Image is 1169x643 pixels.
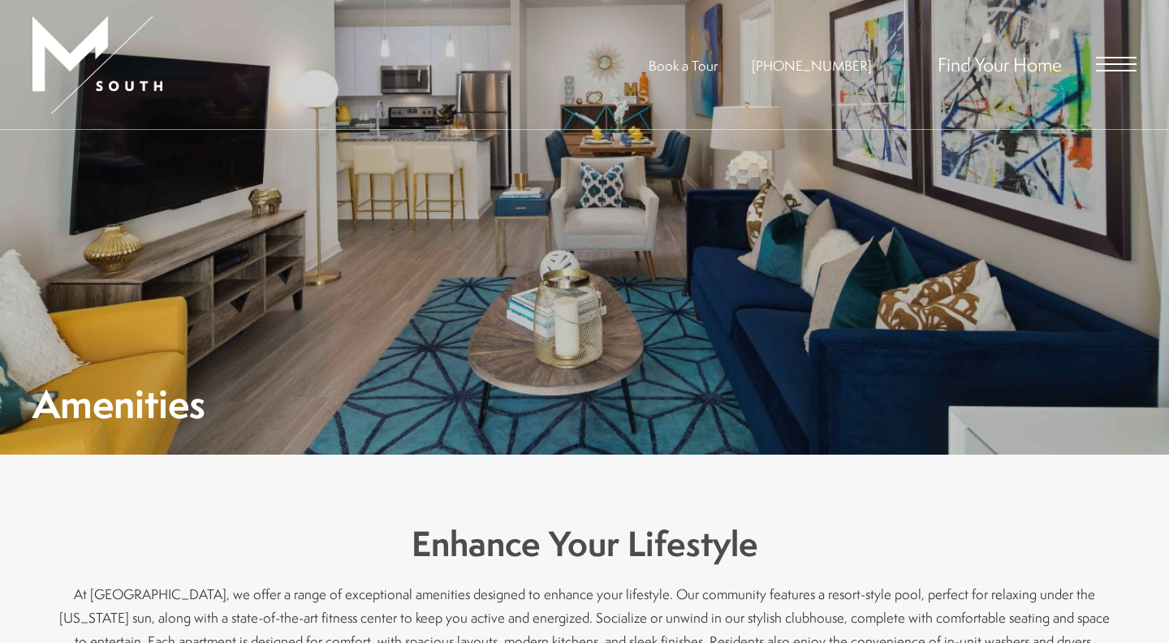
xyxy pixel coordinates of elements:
[32,386,205,422] h1: Amenities
[1096,57,1137,71] button: Open Menu
[752,56,872,75] span: [PHONE_NUMBER]
[752,56,872,75] a: Call Us at 813-570-8014
[57,520,1112,568] h3: Enhance Your Lifestyle
[32,16,162,114] img: MSouth
[938,51,1062,77] a: Find Your Home
[649,56,718,75] a: Book a Tour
